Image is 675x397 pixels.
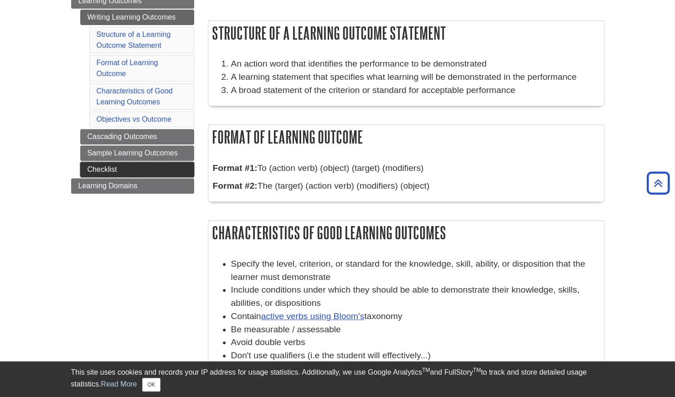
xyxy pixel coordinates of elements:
sup: TM [422,367,430,373]
a: Structure of a Learning Outcome Statement [97,31,171,49]
p: The (target) (action verb) (modifiers) (object) [213,180,599,193]
li: Contain taxonomy [231,310,599,323]
li: Be measurable / assessable [231,323,599,336]
h2: Format of Learning Outcome [208,125,604,149]
a: Format of Learning Outcome [97,59,158,77]
a: Checklist [80,162,194,177]
a: Objectives vs Outcome [97,115,172,123]
li: An action word that identifies the performance to be demonstrated [231,57,599,71]
a: Cascading Outcomes [80,129,194,144]
li: Avoid double verbs [231,336,599,349]
li: Include conditions under which they should be able to demonstrate their knowledge, skills, abilit... [231,284,599,310]
a: Writing Learning Outcomes [80,10,194,25]
li: A learning statement that specifies what learning will be demonstrated in the performance [231,71,599,84]
a: Learning Domains [71,178,194,194]
sup: TM [473,367,481,373]
li: Specify the level, criterion, or standard for the knowledge, skill, ability, or disposition that ... [231,258,599,284]
a: Back to Top [644,177,673,189]
strong: Format #1: [213,163,258,173]
a: Characteristics of Good Learning Outcomes [97,87,173,106]
a: Read More [101,380,137,388]
div: This site uses cookies and records your IP address for usage statistics. Additionally, we use Goo... [71,367,604,392]
button: Close [142,378,160,392]
h2: Characteristics of Good Learning Outcomes [208,221,604,245]
p: To (action verb) (object) (target) (modifiers) [213,162,599,175]
strong: Format #2: [213,181,258,191]
a: Sample Learning Outcomes [80,145,194,161]
li: Don't use qualifiers (i.e the student will effectively...) [231,349,599,362]
h2: Structure of a Learning Outcome Statement [208,21,604,45]
span: Learning Domains [78,182,138,190]
a: active verbs using Bloom's [261,311,365,321]
li: A broad statement of the criterion or standard for acceptable performance [231,84,599,97]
